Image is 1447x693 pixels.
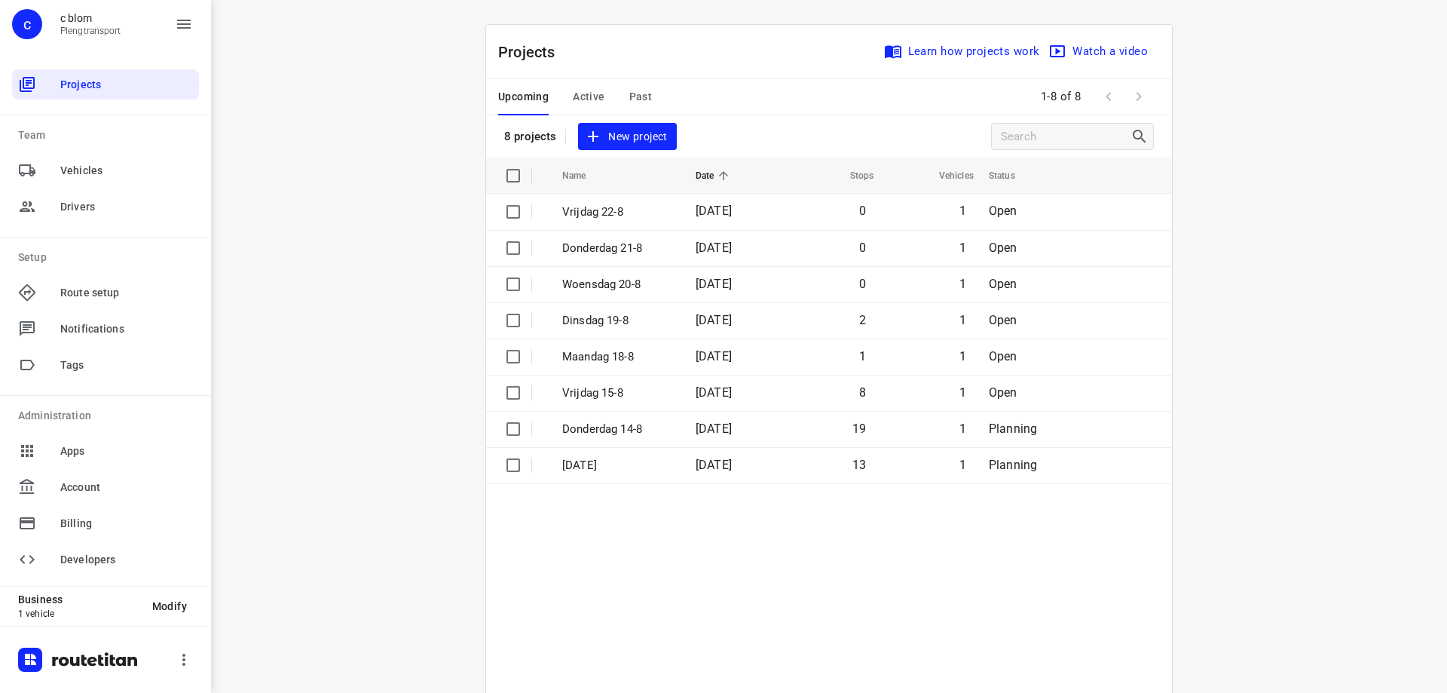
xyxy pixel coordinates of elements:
[18,127,199,143] p: Team
[1130,127,1153,146] div: Search
[959,277,966,291] span: 1
[959,458,966,472] span: 1
[18,593,140,606] p: Business
[1001,125,1130,149] input: Search projects
[562,312,673,330] p: Dinsdag 19-8
[12,278,199,308] div: Route setup
[1035,81,1088,113] span: 1-8 of 8
[152,600,187,612] span: Modify
[959,349,966,363] span: 1
[629,87,653,106] span: Past
[989,422,1037,436] span: Planning
[859,241,866,255] span: 0
[587,127,667,146] span: New project
[989,204,1017,218] span: Open
[18,609,140,619] p: 1 vehicle
[989,385,1017,400] span: Open
[60,516,193,532] span: Billing
[562,240,673,257] p: Donderdag 21-8
[562,167,606,185] span: Name
[1124,81,1154,112] span: Next Page
[498,41,567,63] p: Projects
[1094,81,1124,112] span: Previous Page
[12,192,199,222] div: Drivers
[696,385,732,400] span: [DATE]
[60,26,121,36] p: Plengtransport
[12,472,199,502] div: Account
[696,313,732,327] span: [DATE]
[859,313,866,327] span: 2
[60,357,193,373] span: Tags
[562,204,673,221] p: Vrijdag 22-8
[18,408,199,424] p: Administration
[959,241,966,255] span: 1
[831,167,874,185] span: Stops
[12,350,199,380] div: Tags
[562,385,673,402] p: Vrijdag 15-8
[60,77,193,93] span: Projects
[18,250,199,265] p: Setup
[562,457,673,474] p: [DATE]
[859,204,866,218] span: 0
[959,204,966,218] span: 1
[696,277,732,291] span: [DATE]
[852,458,866,472] span: 13
[60,285,193,301] span: Route setup
[989,313,1017,327] span: Open
[696,349,732,363] span: [DATE]
[989,277,1017,291] span: Open
[60,552,193,568] span: Developers
[696,241,732,255] span: [DATE]
[959,385,966,400] span: 1
[12,314,199,344] div: Notifications
[60,199,193,215] span: Drivers
[60,443,193,459] span: Apps
[989,167,1035,185] span: Status
[12,9,42,39] div: c
[859,277,866,291] span: 0
[959,422,966,436] span: 1
[696,204,732,218] span: [DATE]
[562,421,673,438] p: Donderdag 14-8
[504,130,556,143] p: 8 projects
[696,458,732,472] span: [DATE]
[562,276,673,293] p: Woensdag 20-8
[562,348,673,366] p: Maandag 18-8
[60,480,193,495] span: Account
[959,313,966,327] span: 1
[696,167,734,185] span: Date
[60,163,193,179] span: Vehicles
[12,508,199,538] div: Billing
[852,422,866,436] span: 19
[60,12,121,24] p: c blom
[989,241,1017,255] span: Open
[919,167,974,185] span: Vehicles
[859,385,866,400] span: 8
[859,349,866,363] span: 1
[12,69,199,100] div: Projects
[578,123,676,151] button: New project
[12,155,199,186] div: Vehicles
[696,422,732,436] span: [DATE]
[573,87,604,106] span: Active
[140,593,199,620] button: Modify
[989,458,1037,472] span: Planning
[60,321,193,337] span: Notifications
[12,544,199,575] div: Developers
[12,436,199,466] div: Apps
[498,87,549,106] span: Upcoming
[989,349,1017,363] span: Open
